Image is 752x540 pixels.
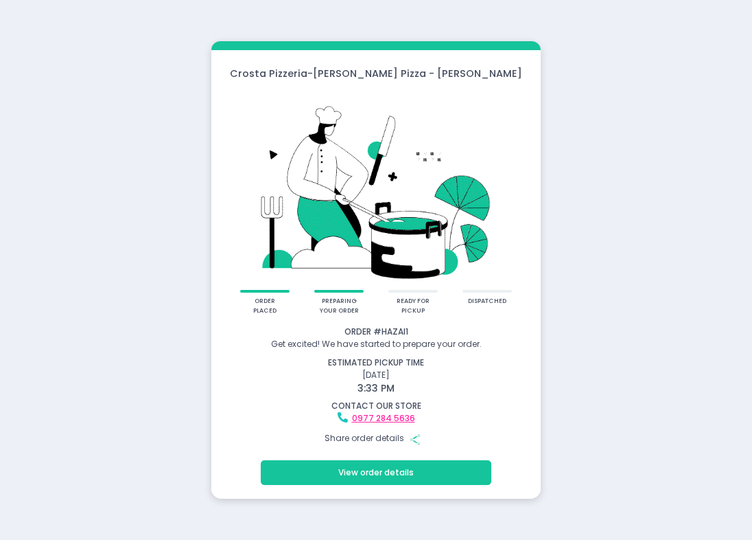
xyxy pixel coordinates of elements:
img: talkie [228,90,524,290]
span: 3:33 PM [357,381,395,395]
div: Order # HAZAI1 [213,326,539,338]
div: Crosta Pizzeria - [PERSON_NAME] Pizza - [PERSON_NAME] [211,67,541,82]
div: [DATE] [205,357,548,396]
div: order placed [244,297,285,315]
div: preparing your order [318,297,360,315]
div: Get excited! We have started to prepare your order. [213,338,539,350]
div: dispatched [468,297,506,306]
button: View order details [261,460,491,485]
div: ready for pickup [392,297,434,315]
div: contact our store [213,400,539,412]
div: Share order details [213,427,539,451]
a: 0977 284 5636 [352,412,415,424]
div: estimated pickup time [213,357,539,369]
